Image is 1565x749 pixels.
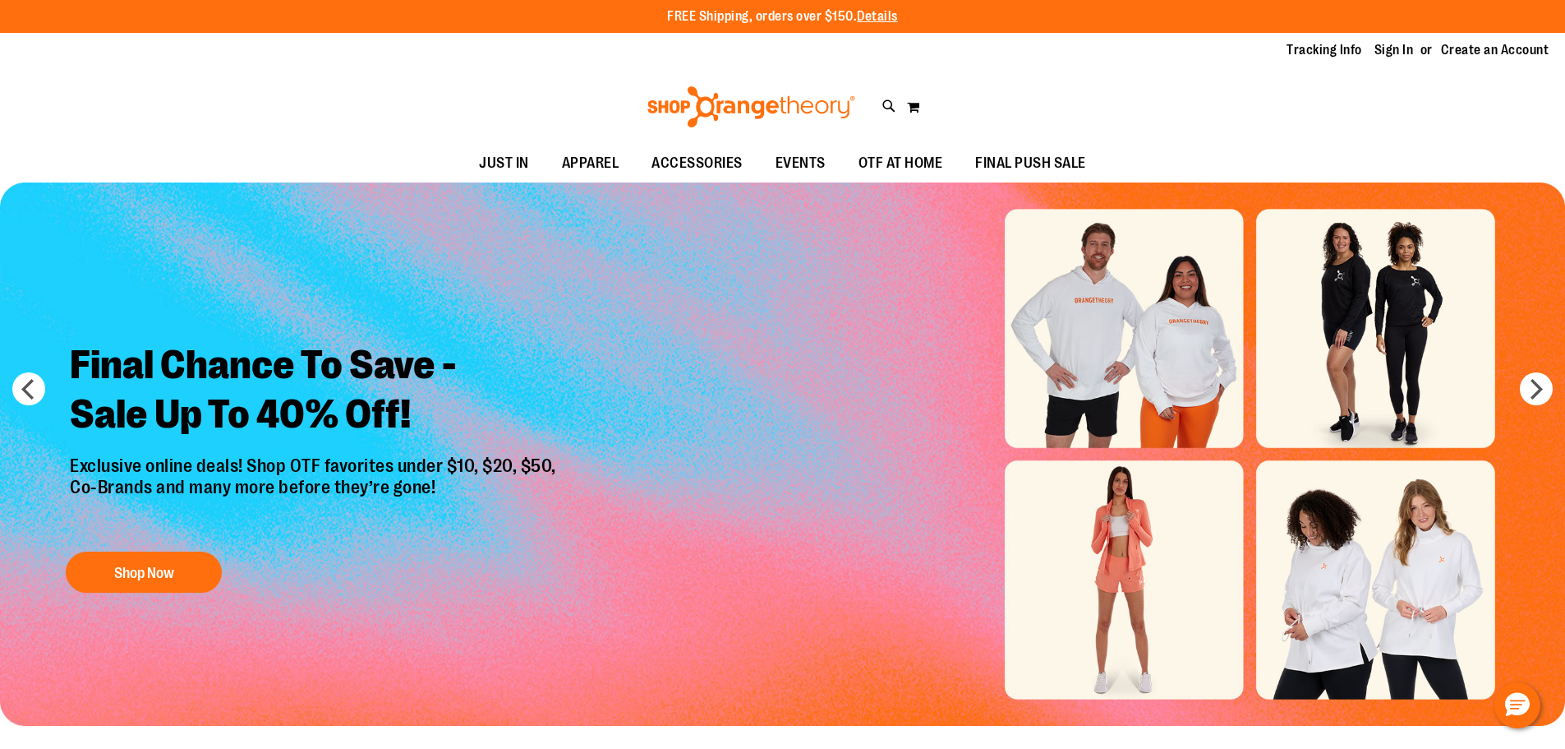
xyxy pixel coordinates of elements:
span: APPAREL [562,145,619,182]
button: Shop Now [66,552,222,593]
a: FINAL PUSH SALE [959,145,1102,183]
a: OTF AT HOME [842,145,960,183]
span: JUST IN [479,145,529,182]
a: Sign In [1374,41,1414,59]
button: prev [12,372,45,405]
span: FINAL PUSH SALE [975,145,1086,182]
h2: Final Chance To Save - Sale Up To 40% Off! [58,328,573,455]
img: Shop Orangetheory [645,86,858,127]
p: FREE Shipping, orders over $150. [667,7,898,26]
a: EVENTS [759,145,842,183]
span: ACCESSORIES [651,145,743,182]
a: Tracking Info [1287,41,1362,59]
a: APPAREL [545,145,636,183]
p: Exclusive online deals! Shop OTF favorites under $10, $20, $50, Co-Brands and many more before th... [58,455,573,536]
button: next [1520,372,1553,405]
a: JUST IN [463,145,545,183]
a: Final Chance To Save -Sale Up To 40% Off! Exclusive online deals! Shop OTF favorites under $10, $... [58,328,573,602]
button: Hello, have a question? Let’s chat. [1494,682,1540,728]
a: Create an Account [1441,41,1549,59]
span: EVENTS [776,145,826,182]
a: Details [857,9,898,24]
span: OTF AT HOME [858,145,943,182]
a: ACCESSORIES [635,145,759,183]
